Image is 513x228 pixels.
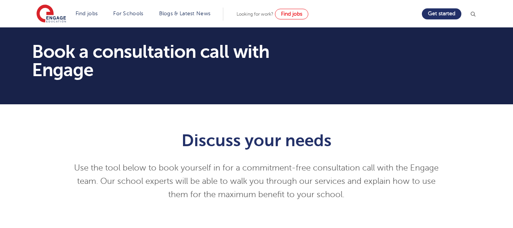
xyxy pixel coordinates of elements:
h1: Book a consultation call with Engage [32,43,328,79]
h1: Discuss your needs [70,131,443,150]
p: Use the tool below to book yourself in for a commitment-free consultation call with the Engage te... [70,161,443,201]
a: Find jobs [76,11,98,16]
span: Find jobs [281,11,302,17]
a: Find jobs [275,9,308,19]
a: Get started [422,8,461,19]
span: Looking for work? [237,11,273,17]
img: Engage Education [36,5,66,24]
a: Blogs & Latest News [159,11,211,16]
a: For Schools [113,11,143,16]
